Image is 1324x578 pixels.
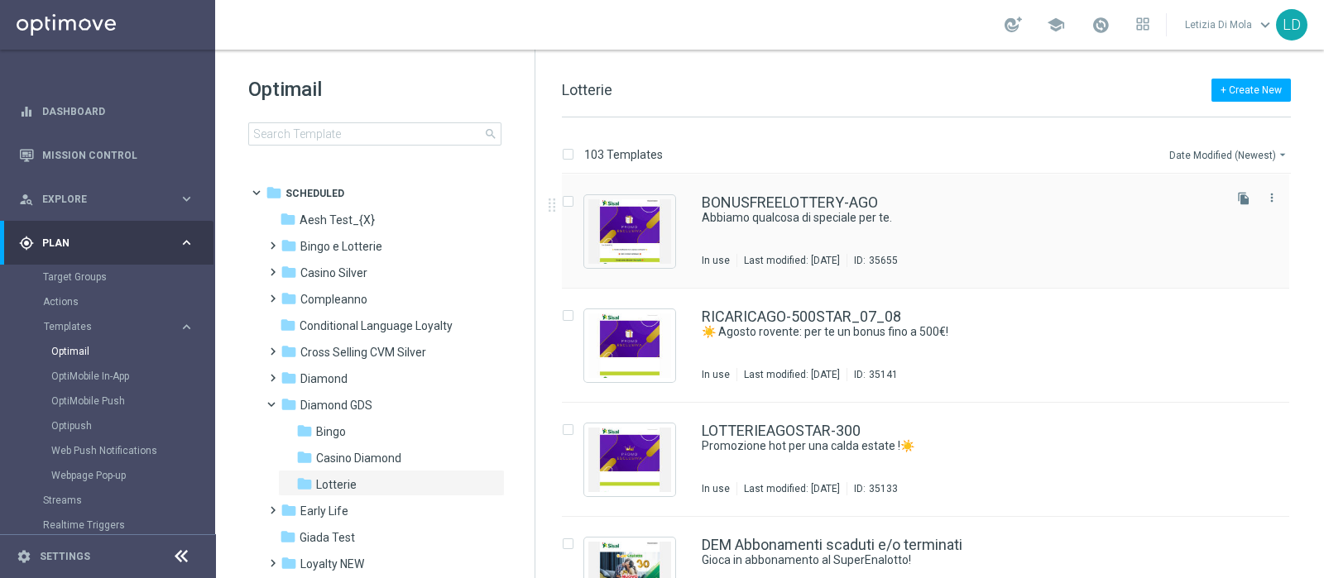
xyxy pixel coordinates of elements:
[545,174,1321,289] div: Press SPACE to select this row.
[51,370,172,383] a: OptiMobile In-App
[300,213,375,227] span: Aesh Test_{X}
[43,513,213,537] div: Realtime Triggers
[588,428,671,492] img: 35133.jpeg
[40,552,90,561] a: Settings
[300,345,426,360] span: Cross Selling CVM Silver
[281,264,297,280] i: folder
[1168,145,1291,165] button: Date Modified (Newest)arrow_drop_down
[869,368,898,381] div: 35141
[42,89,194,133] a: Dashboard
[300,504,348,518] span: Early Life
[702,438,1220,454] div: Promozione hot per una calda estate !☀️
[44,322,162,332] span: Templates
[19,192,34,207] i: person_search
[300,239,382,254] span: Bingo e Lotterie
[869,482,898,495] div: 35133
[702,368,730,381] div: In use
[1211,79,1291,102] button: + Create New
[43,488,213,513] div: Streams
[588,199,671,264] img: 35655.jpeg
[1183,12,1276,37] a: Letizia Di Molakeyboard_arrow_down
[1265,191,1278,204] i: more_vert
[737,482,847,495] div: Last modified: [DATE]
[300,292,367,307] span: Compleanno
[1047,16,1065,34] span: school
[51,419,172,432] a: Optipush
[51,364,213,389] div: OptiMobile In-App
[51,339,213,364] div: Optimail
[300,265,367,280] span: Casino Silver
[296,423,313,439] i: folder
[300,557,364,571] span: Loyalty NEW
[300,371,348,386] span: Diamond
[300,398,372,413] span: Diamond GDS
[18,105,195,118] button: equalizer Dashboard
[702,210,1220,226] div: Abbiamo qualcosa di speciale per te.
[51,438,213,463] div: Web Push Notifications
[51,463,213,488] div: Webpage Pop-up
[702,438,1182,454] a: Promozione hot per una calda estate !☀️
[42,133,194,177] a: Mission Control
[18,236,195,250] button: gps_fixed Plan keyboard_arrow_right
[51,345,172,358] a: Optimail
[43,320,195,333] button: Templates keyboard_arrow_right
[847,254,898,267] div: ID:
[847,482,898,495] div: ID:
[17,549,31,564] i: settings
[316,477,357,492] span: Lotterie
[702,552,1182,568] a: Gioca in abbonamento al SuperEnalotto!
[43,494,172,507] a: Streams
[43,265,213,289] div: Target Groups
[280,317,296,333] i: folder
[300,530,355,545] span: Giada Test
[43,270,172,284] a: Target Groups
[869,254,898,267] div: 35655
[19,133,194,177] div: Mission Control
[179,235,194,251] i: keyboard_arrow_right
[281,370,297,386] i: folder
[281,343,297,360] i: folder
[702,210,1182,226] a: Abbiamo qualcosa di speciale per te.
[702,537,962,552] a: DEM Abbonamenti scaduti e/o terminati
[19,89,194,133] div: Dashboard
[702,309,901,324] a: RICARICAGO-500STAR_07_08
[51,389,213,413] div: OptiMobile Push
[584,147,663,162] p: 103 Templates
[179,319,194,335] i: keyboard_arrow_right
[1264,188,1280,208] button: more_vert
[281,502,297,518] i: folder
[281,555,297,571] i: folder
[18,149,195,162] button: Mission Control
[51,413,213,438] div: Optipush
[19,236,34,251] i: gps_fixed
[248,122,501,146] input: Search Template
[1276,148,1289,161] i: arrow_drop_down
[281,396,297,413] i: folder
[266,184,282,201] i: folder
[51,469,172,482] a: Webpage Pop-up
[280,211,296,227] i: folder
[19,104,34,119] i: equalizer
[737,368,847,381] div: Last modified: [DATE]
[19,236,179,251] div: Plan
[702,552,1220,568] div: Gioca in abbonamento al SuperEnalotto!
[43,314,213,488] div: Templates
[316,451,401,466] span: Casino Diamond
[702,423,861,438] a: LOTTERIEAGOSTAR-300
[1276,9,1307,41] div: LD
[179,191,194,207] i: keyboard_arrow_right
[316,424,346,439] span: Bingo
[545,403,1321,517] div: Press SPACE to select this row.
[737,254,847,267] div: Last modified: [DATE]
[1233,188,1254,209] button: file_copy
[285,186,344,201] span: Scheduled
[19,192,179,207] div: Explore
[18,193,195,206] button: person_search Explore keyboard_arrow_right
[1237,192,1250,205] i: file_copy
[51,394,172,408] a: OptiMobile Push
[296,449,313,466] i: folder
[296,475,313,492] i: folder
